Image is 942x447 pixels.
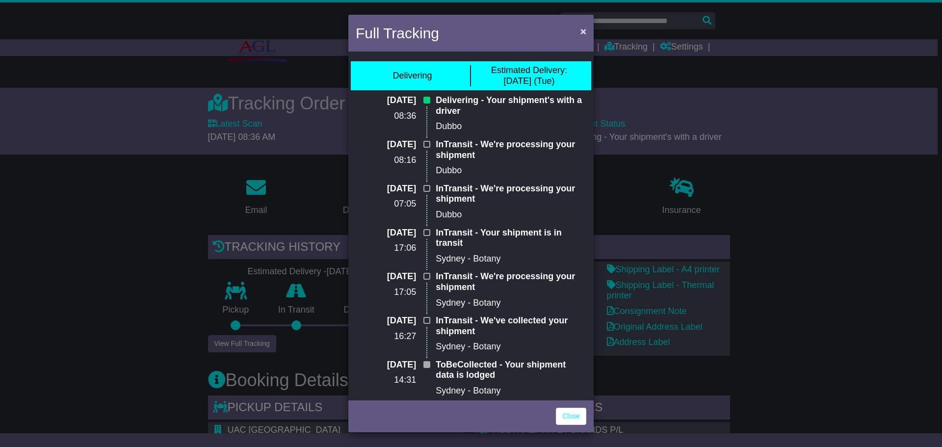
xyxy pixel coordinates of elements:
[356,199,416,210] p: 07:05
[356,228,416,238] p: [DATE]
[356,360,416,370] p: [DATE]
[356,22,439,44] h4: Full Tracking
[436,165,586,176] p: Dubbo
[356,95,416,106] p: [DATE]
[356,184,416,194] p: [DATE]
[436,316,586,337] p: InTransit - We've collected your shipment
[356,375,416,386] p: 14:31
[436,386,586,396] p: Sydney - Botany
[356,287,416,298] p: 17:05
[491,65,567,75] span: Estimated Delivery:
[356,155,416,166] p: 08:16
[392,71,432,81] div: Delivering
[576,21,591,41] button: Close
[491,65,567,86] div: [DATE] (Tue)
[436,254,586,264] p: Sydney - Botany
[436,139,586,160] p: InTransit - We're processing your shipment
[356,111,416,122] p: 08:36
[356,271,416,282] p: [DATE]
[436,228,586,249] p: InTransit - Your shipment is in transit
[356,139,416,150] p: [DATE]
[436,271,586,292] p: InTransit - We're processing your shipment
[580,26,586,37] span: ×
[436,298,586,309] p: Sydney - Botany
[356,243,416,254] p: 17:06
[356,331,416,342] p: 16:27
[436,184,586,205] p: InTransit - We're processing your shipment
[436,210,586,220] p: Dubbo
[436,342,586,352] p: Sydney - Botany
[436,121,586,132] p: Dubbo
[556,408,586,425] a: Close
[436,95,586,116] p: Delivering - Your shipment's with a driver
[356,316,416,326] p: [DATE]
[436,360,586,381] p: ToBeCollected - Your shipment data is lodged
